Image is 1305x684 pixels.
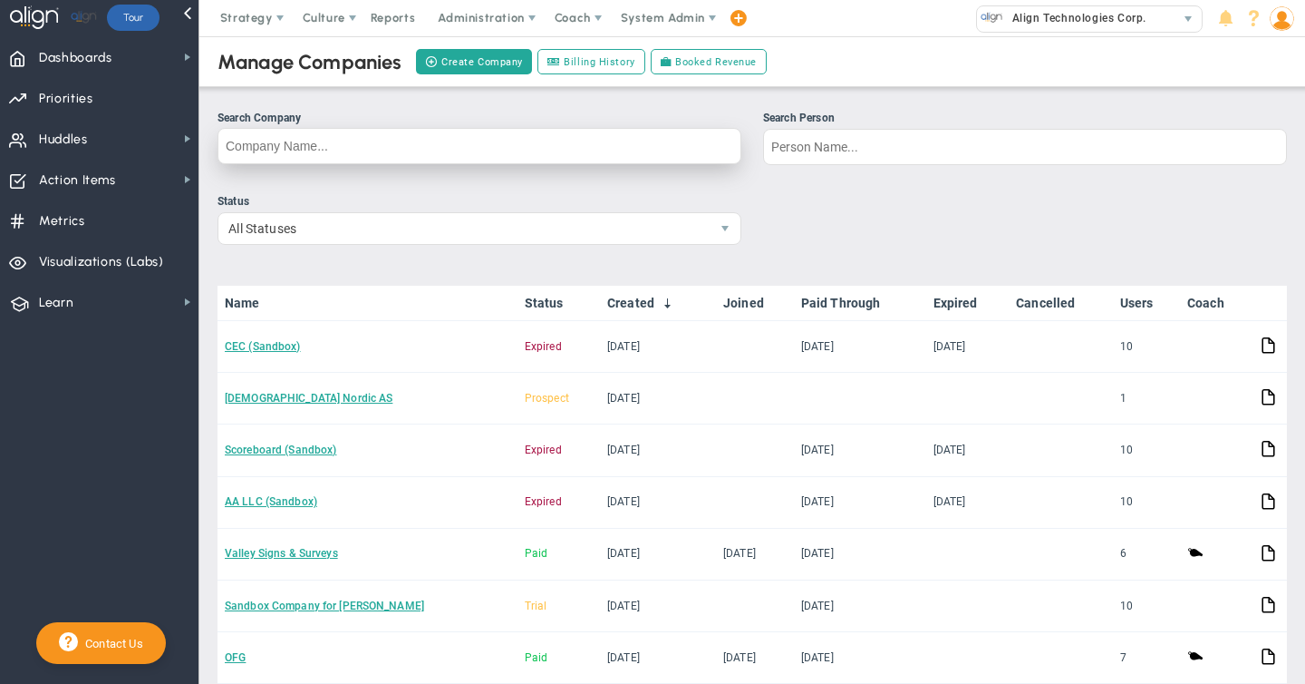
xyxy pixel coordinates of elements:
a: Users [1120,296,1173,310]
td: [DATE] [600,321,716,373]
a: Coach [1187,296,1245,310]
td: 1 [1113,373,1180,425]
span: Align Technologies Corp. [1003,6,1146,30]
span: Dashboards [39,39,112,77]
span: System Admin [621,11,705,24]
span: Administration [438,11,524,24]
td: [DATE] [794,529,926,581]
span: Huddles [39,121,88,159]
input: Search Person [763,129,1287,165]
td: [DATE] [600,425,716,476]
a: Created [607,296,709,310]
td: [DATE] [926,477,1010,529]
span: Expired [525,340,562,353]
td: [DATE] [794,425,926,476]
td: 6 [1113,529,1180,581]
input: Search Company [217,128,741,164]
td: [DATE] [794,632,926,684]
span: Culture [303,11,345,24]
span: select [1175,6,1202,32]
span: Expired [525,495,562,508]
span: Expired [525,444,562,456]
td: [DATE] [926,321,1010,373]
img: 50249.Person.photo [1270,6,1294,31]
a: Joined [723,296,786,310]
span: Paid [525,651,548,664]
td: 7 [1113,632,1180,684]
td: [DATE] [600,373,716,425]
a: OFG [225,651,246,664]
a: CEC (Sandbox) [225,340,301,353]
td: [DATE] [600,632,716,684]
span: Strategy [220,11,273,24]
a: Booked Revenue [651,49,767,74]
td: [DATE] [600,581,716,632]
span: All Statuses [218,213,710,244]
td: 10 [1113,425,1180,476]
td: [DATE] [600,529,716,581]
a: Scoreboard (Sandbox) [225,444,336,456]
a: Sandbox Company for [PERSON_NAME] [225,600,424,612]
td: 10 [1113,477,1180,529]
td: [DATE] [926,425,1010,476]
a: Paid Through [801,296,918,310]
a: Valley Signs & Surveys [225,547,338,560]
div: Manage Companies [217,50,402,74]
a: [DEMOGRAPHIC_DATA] Nordic AS [225,392,392,405]
div: Search Company [217,110,741,127]
span: Coach [555,11,591,24]
a: Cancelled [1016,296,1105,310]
span: Learn [39,284,73,322]
td: [DATE] [794,321,926,373]
td: 10 [1113,321,1180,373]
div: Search Person [763,110,1287,127]
span: Trial [525,600,547,612]
td: 10 [1113,581,1180,632]
td: [DATE] [716,632,794,684]
span: Metrics [39,202,85,240]
td: [DATE] [794,581,926,632]
span: Contact Us [78,637,143,650]
span: Visualizations (Labs) [39,243,164,281]
div: Status [217,193,741,210]
td: [DATE] [600,477,716,529]
a: Status [525,296,593,310]
a: AA LLC (Sandbox) [225,495,317,508]
td: [DATE] [794,477,926,529]
span: Prospect [525,392,569,405]
button: Create Company [416,49,532,74]
span: select [710,213,740,244]
span: Priorities [39,80,93,118]
a: Billing History [537,49,645,74]
a: Expired [933,296,1001,310]
span: Action Items [39,161,116,200]
span: Paid [525,547,548,560]
img: 10991.Company.photo [981,6,1003,29]
a: Name [225,296,509,310]
td: [DATE] [716,529,794,581]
